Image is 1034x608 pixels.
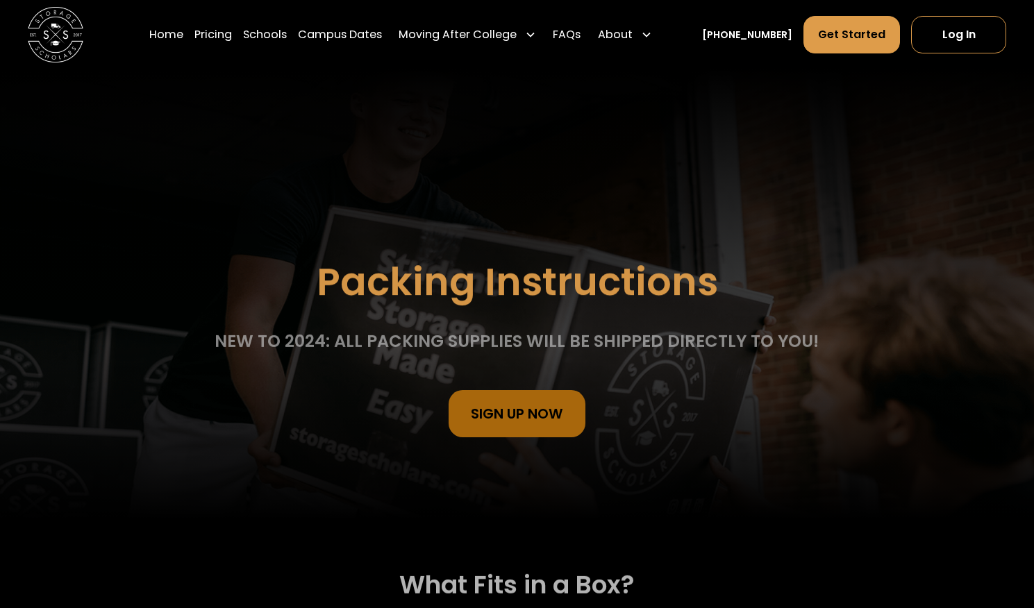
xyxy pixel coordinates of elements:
[911,16,1006,53] a: Log In
[399,570,635,600] h2: What Fits in a Box?
[317,261,718,303] h1: Packing Instructions
[393,15,542,54] div: Moving After College
[471,407,563,421] div: sign Up Now
[803,16,900,53] a: Get Started
[399,26,517,43] div: Moving After College
[149,15,183,54] a: Home
[194,15,232,54] a: Pricing
[28,7,83,62] a: home
[298,15,382,54] a: Campus Dates
[243,15,287,54] a: Schools
[702,28,792,42] a: [PHONE_NUMBER]
[598,26,633,43] div: About
[553,15,581,54] a: FAQs
[28,7,83,62] img: Storage Scholars main logo
[449,390,585,437] a: sign Up Now
[592,15,658,54] div: About
[215,330,819,353] div: NEW TO 2024: All packing supplies will be shipped directly to you!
